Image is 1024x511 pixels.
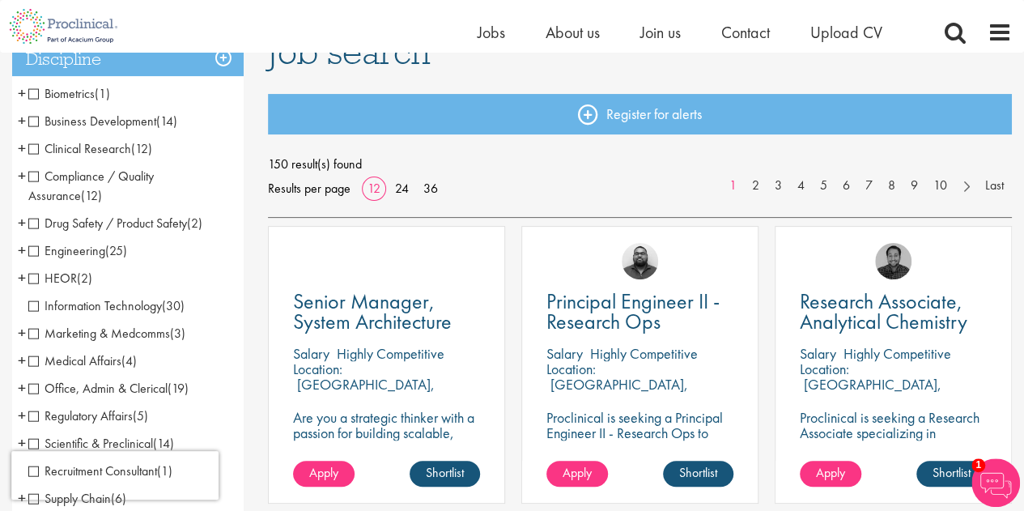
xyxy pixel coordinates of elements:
a: 8 [880,177,903,195]
span: Office, Admin & Clerical [28,380,168,397]
span: 1 [971,458,985,472]
img: Chatbot [971,458,1020,507]
a: Senior Manager, System Architecture [293,292,480,332]
span: Scientific & Preclinical [28,435,153,452]
span: Biometrics [28,85,95,102]
a: Apply [546,461,608,487]
span: Regulatory Affairs [28,407,148,424]
a: Register for alerts [268,94,1012,134]
a: Apply [800,461,861,487]
img: Mike Raletz [875,243,911,279]
a: 9 [903,177,926,195]
a: Principal Engineer II - Research Ops [546,292,733,332]
span: Drug Safety / Product Safety [28,215,187,232]
a: 7 [857,177,881,195]
a: Last [977,177,1012,195]
span: Salary [293,344,329,363]
span: Salary [800,344,836,363]
a: Shortlist [916,461,987,487]
a: 4 [789,177,813,195]
span: HEOR [28,270,77,287]
span: Biometrics [28,85,110,102]
a: Shortlist [410,461,480,487]
span: Apply [309,464,338,481]
span: (1) [95,85,110,102]
span: Clinical Research [28,140,152,157]
p: [GEOGRAPHIC_DATA], [GEOGRAPHIC_DATA] [800,375,941,409]
span: Engineering [28,242,127,259]
span: Scientific & Preclinical [28,435,174,452]
span: (12) [81,187,102,204]
span: Compliance / Quality Assurance [28,168,154,204]
a: 2 [744,177,767,195]
span: (14) [156,113,177,130]
p: Are you a strategic thinker with a passion for building scalable, modular technology platforms? [293,410,480,456]
span: Results per page [268,177,351,201]
p: Proclinical is seeking a Principal Engineer II - Research Ops to support external engineering pro... [546,410,733,502]
a: Contact [721,22,770,43]
a: 5 [812,177,835,195]
span: + [18,266,26,290]
span: (14) [153,435,174,452]
span: (2) [187,215,202,232]
span: (25) [105,242,127,259]
span: Office, Admin & Clerical [28,380,189,397]
span: (12) [131,140,152,157]
a: Join us [640,22,681,43]
span: Drug Safety / Product Safety [28,215,202,232]
a: Research Associate, Analytical Chemistry [800,292,987,332]
span: + [18,164,26,188]
span: + [18,211,26,235]
span: Salary [546,344,583,363]
span: (5) [133,407,148,424]
div: Discipline [12,42,244,77]
span: Business Development [28,113,177,130]
span: Research Associate, Analytical Chemistry [800,287,967,335]
span: Information Technology [28,297,162,314]
span: Marketing & Medcomms [28,325,170,342]
span: Location: [293,360,342,378]
span: + [18,431,26,455]
p: Highly Competitive [590,344,698,363]
span: (30) [162,297,185,314]
span: + [18,238,26,262]
span: HEOR [28,270,92,287]
a: Shortlist [663,461,733,487]
span: + [18,348,26,373]
span: (4) [121,352,137,369]
span: Senior Manager, System Architecture [293,287,452,335]
iframe: reCAPTCHA [11,451,219,500]
a: 6 [835,177,858,195]
span: Marketing & Medcomms [28,325,185,342]
span: Medical Affairs [28,352,137,369]
span: Apply [816,464,845,481]
a: Jobs [478,22,505,43]
span: Principal Engineer II - Research Ops [546,287,720,335]
span: (3) [170,325,185,342]
span: Upload CV [810,22,882,43]
p: Proclinical is seeking a Research Associate specializing in Analytical Chemistry for a contract r... [800,410,987,502]
a: 12 [362,180,386,197]
span: Business Development [28,113,156,130]
img: Ashley Bennett [622,243,658,279]
span: + [18,109,26,133]
span: + [18,136,26,160]
a: 36 [418,180,444,197]
p: [GEOGRAPHIC_DATA], [GEOGRAPHIC_DATA] [546,375,688,409]
a: 1 [721,177,745,195]
a: About us [546,22,600,43]
span: Information Technology [28,297,185,314]
span: + [18,81,26,105]
span: (19) [168,380,189,397]
span: + [18,403,26,428]
a: Apply [293,461,355,487]
a: 10 [925,177,955,195]
p: Highly Competitive [843,344,951,363]
span: Engineering [28,242,105,259]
